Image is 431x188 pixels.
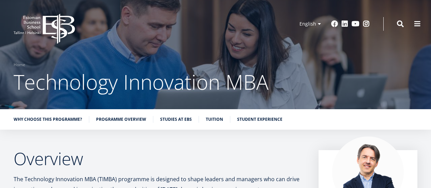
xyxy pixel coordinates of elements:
a: Facebook [331,20,338,27]
a: Tuition [206,116,223,123]
h2: Overview [14,150,305,167]
a: Studies at EBS [160,116,192,123]
a: Why choose this programme? [14,116,82,123]
span: Technology Innovation MBA [14,68,268,96]
a: Home [14,61,25,68]
a: Programme overview [96,116,146,123]
a: Student experience [237,116,282,123]
a: Linkedin [341,20,348,27]
a: Youtube [352,20,359,27]
a: Instagram [363,20,370,27]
